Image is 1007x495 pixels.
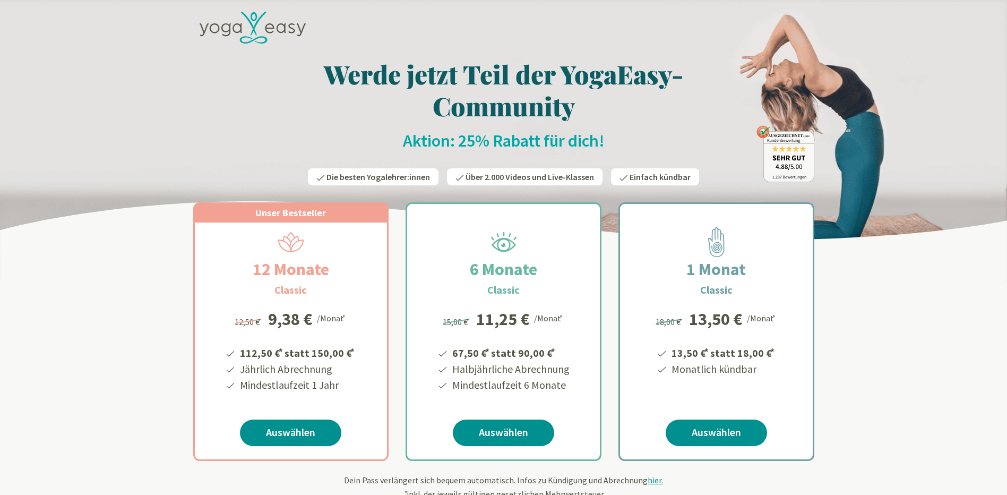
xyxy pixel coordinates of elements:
[451,343,570,361] li: 67,50 € statt 90,00 €
[255,207,326,219] span: Unser Bestseller
[238,361,356,377] li: Jährlich Abrechnung
[453,420,554,446] a: Auswählen
[476,311,530,328] div: 11,25 €
[648,475,663,485] span: hier.
[238,377,356,393] li: Mindestlaufzeit 1 Jahr
[487,282,520,298] h3: Classic
[444,257,563,282] h2: 6 Monate
[193,58,814,122] h1: Werde jetzt Teil der YogaEasy-Community
[700,282,733,298] h3: Classic
[274,282,307,298] h3: Classic
[443,317,471,327] span: 15,00 €
[235,317,263,327] span: 12,50 €
[238,343,356,361] li: 112,50 € statt 150,00 €
[756,125,814,182] img: ausgezeichnet_badge.png
[317,311,347,325] div: /Monat
[240,420,341,446] a: Auswählen
[747,311,777,325] div: /Monat
[670,343,776,361] li: 13,50 € statt 18,00 €
[534,311,564,325] div: /Monat
[326,172,430,182] span: Die besten Yogalehrer:innen
[689,311,743,328] div: 13,50 €
[630,172,691,182] span: Einfach kündbar
[666,420,767,446] a: Auswählen
[451,361,570,377] li: Halbjährliche Abrechnung
[661,257,771,282] h2: 1 Monat
[268,311,313,328] div: 9,38 €
[193,130,814,151] h2: Aktion: 25% Rabatt für dich!
[466,172,594,182] span: Über 2.000 Videos und Live-Klassen
[451,377,570,393] li: Mindestlaufzeit 6 Monate
[227,257,355,282] h2: 12 Monate
[670,361,776,377] li: Monatlich kündbar
[656,317,684,327] span: 18,00 €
